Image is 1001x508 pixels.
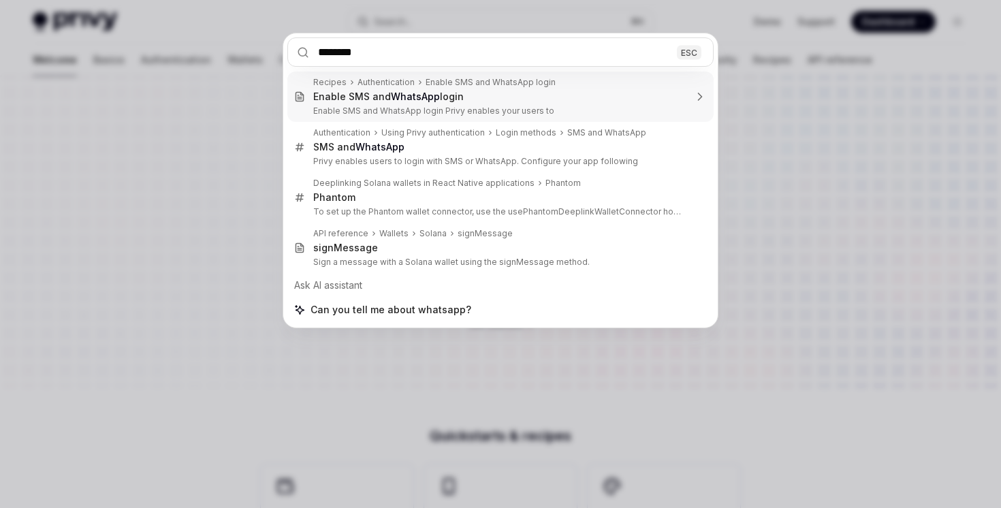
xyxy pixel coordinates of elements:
[419,228,447,239] div: Solana
[313,156,685,167] p: Privy enables users to login with SMS or WhatsApp. Configure your app following
[313,141,404,153] div: SMS and
[313,242,378,254] div: signMessage
[391,91,440,102] b: WhatsApp
[313,191,355,204] div: Phantom
[287,273,714,298] div: Ask AI assistant
[313,178,535,189] div: Deeplinking Solana wallets in React Native applications
[313,257,685,268] p: Sign a message with a Solana wallet using the signMessage method.
[313,77,347,88] div: Recipes
[313,91,464,103] div: Enable SMS and login
[313,127,370,138] div: Authentication
[426,77,556,88] div: Enable SMS and WhatsApp login
[567,127,646,138] div: SMS and WhatsApp
[357,77,415,88] div: Authentication
[496,127,556,138] div: Login methods
[311,303,471,317] span: Can you tell me about whatsapp?
[313,206,685,217] p: To set up the Phantom wallet connector, use the usePhantomDeeplinkWalletConnector hook in your com
[545,178,581,189] div: Phantom
[381,127,485,138] div: Using Privy authentication
[313,106,685,116] p: Enable SMS and WhatsApp login Privy enables your users to
[677,45,701,59] div: ESC
[458,228,513,239] div: signMessage
[379,228,409,239] div: Wallets
[355,141,404,153] b: WhatsApp
[313,228,368,239] div: API reference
